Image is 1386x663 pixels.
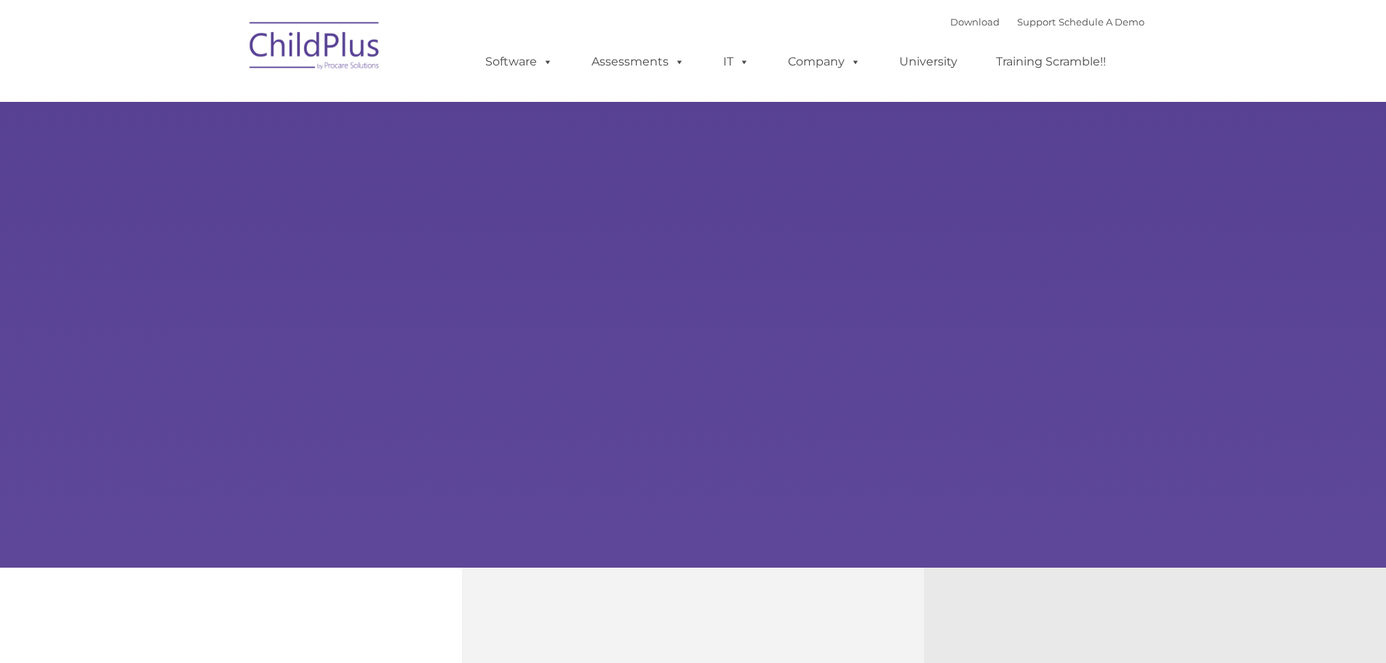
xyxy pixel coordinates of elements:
[885,47,972,76] a: University
[709,47,764,76] a: IT
[577,47,699,76] a: Assessments
[1059,16,1144,28] a: Schedule A Demo
[471,47,567,76] a: Software
[950,16,1000,28] a: Download
[1017,16,1056,28] a: Support
[242,12,388,84] img: ChildPlus by Procare Solutions
[773,47,875,76] a: Company
[981,47,1120,76] a: Training Scramble!!
[950,16,1144,28] font: |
